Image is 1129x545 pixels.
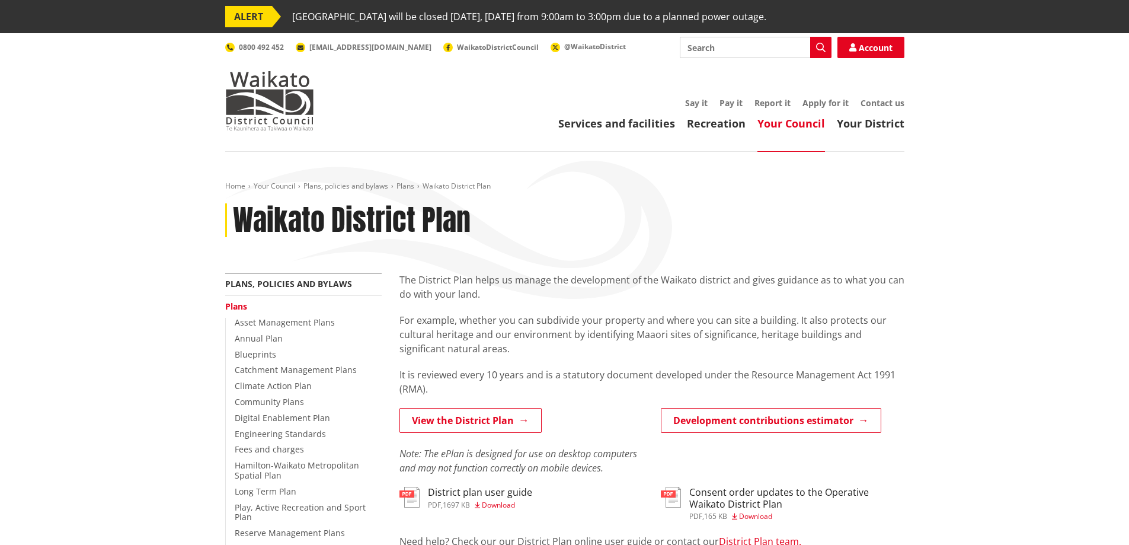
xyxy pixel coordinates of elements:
a: Blueprints [235,349,276,360]
span: [EMAIL_ADDRESS][DOMAIN_NAME] [309,42,431,52]
h3: District plan user guide [428,487,532,498]
a: Recreation [687,116,746,130]
div: , [428,502,532,509]
a: Digital Enablement Plan [235,412,330,423]
a: 0800 492 452 [225,42,284,52]
a: Reserve Management Plans [235,527,345,538]
a: Play, Active Recreation and Sport Plan [235,502,366,523]
span: pdf [428,500,441,510]
a: Report it [754,97,791,109]
img: document-pdf.svg [399,487,420,508]
p: The District Plan helps us manage the development of the Waikato district and gives guidance as t... [399,273,904,301]
a: District plan user guide pdf,1697 KB Download [399,487,532,508]
span: Download [482,500,515,510]
a: Plans, policies and bylaws [303,181,388,191]
span: 165 KB [704,511,727,521]
a: [EMAIL_ADDRESS][DOMAIN_NAME] [296,42,431,52]
span: 1697 KB [443,500,470,510]
a: Home [225,181,245,191]
h3: Consent order updates to the Operative Waikato District Plan [689,487,904,509]
a: @WaikatoDistrict [551,42,626,52]
img: document-pdf.svg [661,487,681,508]
a: Plans [225,301,247,312]
div: , [689,513,904,520]
a: Development contributions estimator [661,408,881,433]
a: Pay it [719,97,743,109]
a: Contact us [861,97,904,109]
a: Your Council [254,181,295,191]
span: [GEOGRAPHIC_DATA] will be closed [DATE], [DATE] from 9:00am to 3:00pm due to a planned power outage. [292,6,766,27]
span: ALERT [225,6,272,27]
a: Annual Plan [235,333,283,344]
a: Asset Management Plans [235,317,335,328]
em: Note: The ePlan is designed for use on desktop computers and may not function correctly on mobile... [399,447,637,474]
nav: breadcrumb [225,181,904,192]
a: Long Term Plan [235,486,296,497]
span: @WaikatoDistrict [564,42,626,52]
a: Services and facilities [558,116,675,130]
a: WaikatoDistrictCouncil [443,42,539,52]
a: Community Plans [235,396,304,407]
a: Plans, policies and bylaws [225,278,352,289]
a: Your Council [757,116,825,130]
a: Engineering Standards [235,428,326,439]
a: Climate Action Plan [235,380,312,391]
span: Download [739,511,772,521]
a: View the District Plan [399,408,542,433]
input: Search input [680,37,831,58]
p: It is reviewed every 10 years and is a statutory document developed under the Resource Management... [399,368,904,396]
span: 0800 492 452 [239,42,284,52]
span: WaikatoDistrictCouncil [457,42,539,52]
a: Catchment Management Plans [235,364,357,375]
h1: Waikato District Plan [233,203,471,238]
a: Your District [837,116,904,130]
span: Waikato District Plan [423,181,491,191]
img: Waikato District Council - Te Kaunihera aa Takiwaa o Waikato [225,71,314,130]
a: Account [837,37,904,58]
a: Fees and charges [235,444,304,455]
p: For example, whether you can subdivide your property and where you can site a building. It also p... [399,313,904,356]
a: Apply for it [802,97,849,109]
a: Say it [685,97,708,109]
a: Consent order updates to the Operative Waikato District Plan pdf,165 KB Download [661,487,904,519]
a: Plans [396,181,414,191]
span: pdf [689,511,702,521]
a: Hamilton-Waikato Metropolitan Spatial Plan [235,460,359,481]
